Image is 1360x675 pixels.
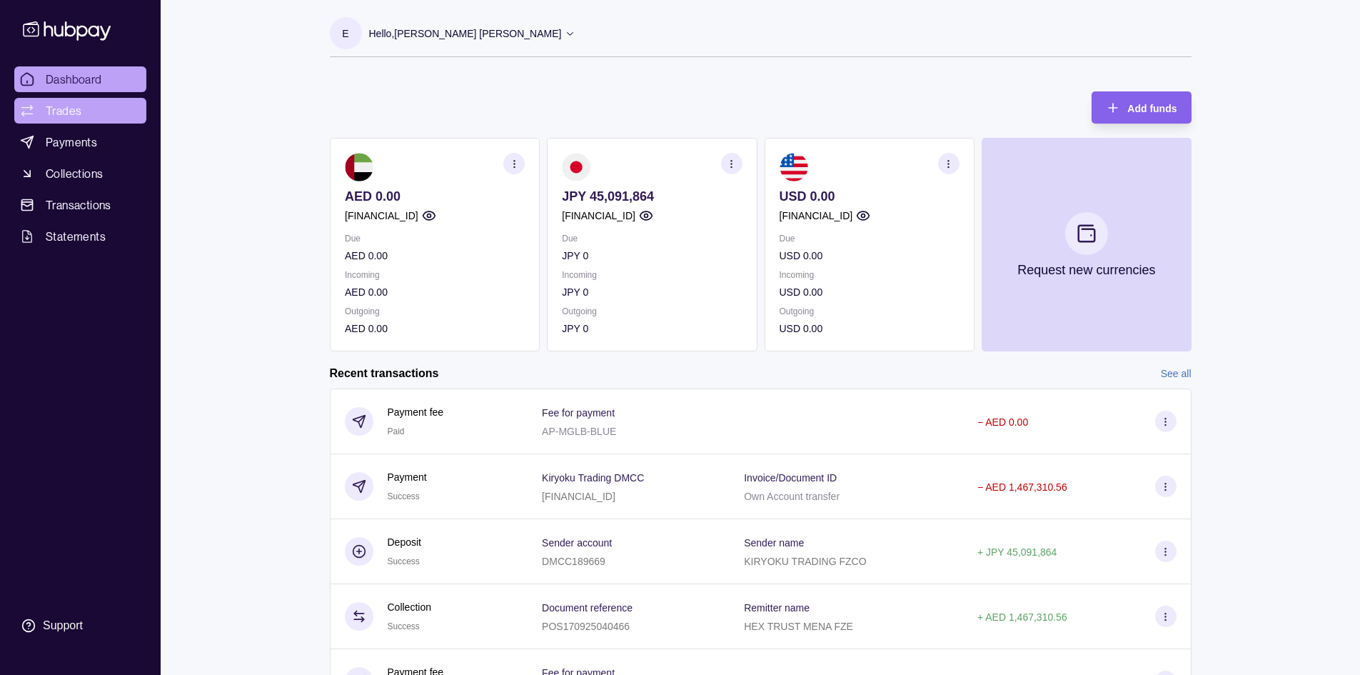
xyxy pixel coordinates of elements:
[1017,262,1155,278] p: Request new currencies
[542,472,644,484] p: Kiryoku Trading DMCC
[744,472,837,484] p: Invoice/Document ID
[345,189,525,204] p: AED 0.00
[542,407,615,419] p: Fee for payment
[562,321,742,336] p: JPY 0
[345,248,525,264] p: AED 0.00
[345,153,373,181] img: ae
[562,267,742,283] p: Incoming
[388,491,420,501] span: Success
[388,534,421,550] p: Deposit
[744,602,810,614] p: Remitter name
[14,224,146,249] a: Statements
[779,284,959,300] p: USD 0.00
[779,321,959,336] p: USD 0.00
[542,426,616,437] p: AP-MGLB-BLUE
[542,621,630,632] p: POS170925040466
[779,189,959,204] p: USD 0.00
[369,26,562,41] p: Hello, [PERSON_NAME] [PERSON_NAME]
[562,208,635,224] p: [FINANCIAL_ID]
[562,153,590,181] img: jp
[46,165,103,182] span: Collections
[345,304,525,319] p: Outgoing
[14,611,146,641] a: Support
[46,71,102,88] span: Dashboard
[46,196,111,214] span: Transactions
[779,267,959,283] p: Incoming
[330,366,439,381] h2: Recent transactions
[14,129,146,155] a: Payments
[388,621,420,631] span: Success
[1127,103,1177,114] span: Add funds
[14,98,146,124] a: Trades
[779,153,807,181] img: us
[779,231,959,246] p: Due
[14,66,146,92] a: Dashboard
[977,416,1028,428] p: − AED 0.00
[1161,366,1192,381] a: See all
[744,537,804,549] p: Sender name
[779,208,852,224] p: [FINANCIAL_ID]
[43,618,83,634] div: Support
[342,26,348,41] p: E
[977,481,1067,493] p: − AED 1,467,310.56
[562,231,742,246] p: Due
[977,611,1067,623] p: + AED 1,467,310.56
[46,102,81,119] span: Trades
[542,556,605,567] p: DMCC189669
[14,161,146,186] a: Collections
[744,621,853,632] p: HEX TRUST MENA FZE
[562,284,742,300] p: JPY 0
[46,228,106,245] span: Statements
[744,491,840,502] p: Own Account transfer
[542,602,633,614] p: Document reference
[981,138,1191,351] button: Request new currencies
[388,556,420,566] span: Success
[345,267,525,283] p: Incoming
[46,134,97,151] span: Payments
[388,426,405,436] span: Paid
[977,546,1057,558] p: + JPY 45,091,864
[542,491,615,502] p: [FINANCIAL_ID]
[779,304,959,319] p: Outgoing
[345,208,418,224] p: [FINANCIAL_ID]
[388,404,444,420] p: Payment fee
[542,537,612,549] p: Sender account
[388,599,431,615] p: Collection
[388,469,427,485] p: Payment
[14,192,146,218] a: Transactions
[744,556,866,567] p: KIRYOKU TRADING FZCO
[562,248,742,264] p: JPY 0
[345,284,525,300] p: AED 0.00
[779,248,959,264] p: USD 0.00
[345,321,525,336] p: AED 0.00
[562,189,742,204] p: JPY 45,091,864
[562,304,742,319] p: Outgoing
[1092,91,1191,124] button: Add funds
[345,231,525,246] p: Due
